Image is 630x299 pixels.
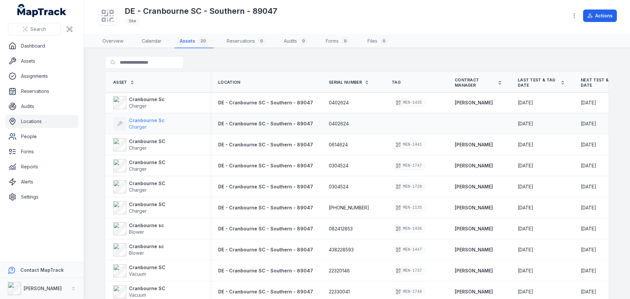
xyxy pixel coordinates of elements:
[5,54,78,68] a: Assets
[518,100,533,105] span: [DATE]
[581,162,596,169] time: 2/7/2026, 12:00:00 AM
[362,34,393,48] a: Files0
[136,34,167,48] a: Calendar
[581,77,628,88] a: Next test & tag date
[581,247,596,252] span: [DATE]
[218,184,313,189] span: DE - Cranbourne SC - Southern - 89047
[218,141,313,148] a: DE - Cranbourne SC - Southern - 89047
[175,34,214,48] a: Assets20
[518,120,533,127] time: 8/7/2025, 12:00:00 AM
[129,271,146,277] span: Vacuum
[329,246,354,253] span: 438228593
[218,226,313,231] span: DE - Cranbourne SC - Southern - 89047
[518,162,533,169] time: 8/7/2025, 12:00:00 AM
[218,80,240,85] span: Location
[518,77,565,88] a: Last Test & Tag Date
[581,121,596,126] span: [DATE]
[380,37,388,45] div: 0
[97,34,129,48] a: Overview
[129,264,165,271] strong: Cranbourne SC
[392,245,426,254] div: MEN-1447
[5,130,78,143] a: People
[113,96,165,109] a: Cranbourne ScCharger
[321,34,354,48] a: Forms0
[581,205,596,210] span: [DATE]
[218,162,313,169] a: DE - Cranbourne SC - Southern - 89047
[218,205,313,210] span: DE - Cranbourne SC - Southern - 89047
[5,39,78,53] a: Dashboard
[518,247,533,252] span: [DATE]
[5,190,78,203] a: Settings
[455,77,502,88] a: Contract Manager
[518,142,533,147] span: [DATE]
[518,288,533,295] time: 8/7/2025, 10:00:00 AM
[518,267,533,274] time: 8/7/2025, 10:00:00 AM
[518,121,533,126] span: [DATE]
[129,96,165,103] strong: Cranbourne Sc
[329,99,349,106] span: 0402624
[581,142,596,147] span: [DATE]
[218,268,313,273] span: DE - Cranbourne SC - Southern - 89047
[455,288,493,295] a: [PERSON_NAME]
[125,6,277,16] h1: DE - Cranbourne SC - Southern - 89047
[392,98,426,107] div: MEN-1435
[221,34,271,48] a: Reservations0
[581,226,596,231] span: [DATE]
[8,23,61,35] button: Search
[5,160,78,173] a: Reports
[329,204,369,211] span: [PHONE_NUMBER]
[518,184,533,189] span: [DATE]
[518,183,533,190] time: 8/7/2025, 12:00:00 AM
[392,287,426,296] div: MEN-1748
[581,268,596,273] span: [DATE]
[129,250,144,256] span: Blower
[455,77,495,88] span: Contract Manager
[129,166,147,172] span: Charger
[455,225,493,232] a: [PERSON_NAME]
[129,285,165,292] strong: Cranbourne SC
[392,266,426,275] div: MEN-1737
[581,141,596,148] time: 2/7/2026, 12:00:00 AM
[581,289,596,294] span: [DATE]
[113,222,164,235] a: Cranbourne scBlower
[329,162,348,169] span: 0304524
[113,80,127,85] span: Asset
[518,225,533,232] time: 8/7/2025, 12:00:00 AM
[198,37,208,45] div: 20
[455,183,493,190] a: [PERSON_NAME]
[218,267,313,274] a: DE - Cranbourne SC - Southern - 89047
[581,99,596,106] time: 2/7/2026, 12:00:00 AM
[455,99,493,106] a: [PERSON_NAME]
[218,183,313,190] a: DE - Cranbourne SC - Southern - 89047
[129,229,144,235] span: Blower
[518,204,533,211] time: 8/7/2025, 12:00:00 AM
[581,225,596,232] time: 2/7/2026, 12:00:00 AM
[113,285,165,298] a: Cranbourne SCVacuum
[5,100,78,113] a: Audits
[392,80,401,85] span: Tag
[218,163,313,168] span: DE - Cranbourne SC - Southern - 89047
[455,141,493,148] strong: [PERSON_NAME]
[24,286,62,291] strong: [PERSON_NAME]
[518,205,533,210] span: [DATE]
[329,141,348,148] span: 0614624
[129,180,165,187] strong: Cranbourne SC
[218,288,313,295] a: DE - Cranbourne SC - Southern - 89047
[581,184,596,189] span: [DATE]
[392,182,426,191] div: MEN-1728
[455,204,493,211] strong: [PERSON_NAME]
[129,243,164,250] strong: Cranbourne sc
[455,246,493,253] a: [PERSON_NAME]
[581,183,596,190] time: 2/7/2026, 12:00:00 AM
[329,80,369,85] a: Serial Number
[341,37,349,45] div: 0
[581,267,596,274] time: 2/7/2026, 10:00:00 AM
[31,26,46,32] span: Search
[455,267,493,274] a: [PERSON_NAME]
[455,162,493,169] a: [PERSON_NAME]
[5,145,78,158] a: Forms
